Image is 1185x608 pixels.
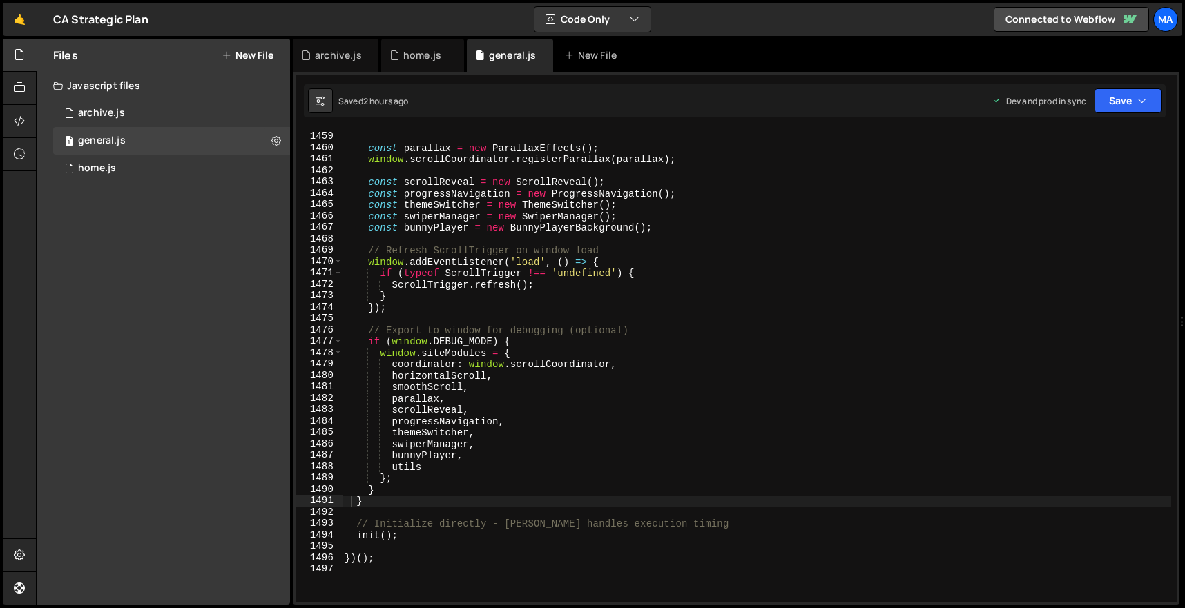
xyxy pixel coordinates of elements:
div: 1467 [296,222,343,233]
div: 1465 [296,199,343,210]
div: 1479 [296,358,343,370]
div: 1470 [296,256,343,268]
div: 1476 [296,324,343,336]
div: 1491 [296,495,343,507]
button: Code Only [534,7,651,32]
span: 1 [65,137,73,148]
a: 🤙 [3,3,37,36]
div: 1492 [296,507,343,518]
div: home.js [78,162,116,175]
div: 1497 [296,563,343,575]
a: Ma [1153,7,1178,32]
div: 1462 [296,165,343,177]
div: 1463 [296,176,343,188]
button: Save [1095,88,1162,113]
div: 1459 [296,130,343,142]
div: 1490 [296,484,343,496]
div: 17131/47521.js [53,99,290,127]
div: 17131/47264.js [53,127,290,155]
div: 1469 [296,244,343,256]
div: home.js [403,48,441,62]
div: 1484 [296,415,343,427]
div: 1478 [296,347,343,359]
div: 1473 [296,290,343,302]
div: 1471 [296,267,343,279]
div: CA Strategic Plan [53,11,148,28]
button: New File [222,50,273,61]
div: archive.js [78,107,125,119]
div: 17131/47267.js [53,155,290,182]
div: 1461 [296,153,343,165]
div: 1482 [296,393,343,404]
div: New File [564,48,622,62]
div: 1486 [296,438,343,450]
div: 1475 [296,313,343,324]
h2: Files [53,48,78,63]
div: Saved [338,95,409,107]
div: 1477 [296,335,343,347]
div: 1480 [296,370,343,382]
div: 1472 [296,279,343,291]
div: 2 hours ago [363,95,409,107]
div: Dev and prod in sync [992,95,1086,107]
div: general.js [489,48,537,62]
div: 1493 [296,518,343,529]
div: general.js [78,135,126,147]
div: 1489 [296,472,343,484]
div: 1468 [296,233,343,245]
div: 1485 [296,426,343,438]
div: 1487 [296,449,343,461]
div: 1495 [296,540,343,552]
div: 1496 [296,552,343,564]
div: 1494 [296,529,343,541]
div: 1488 [296,461,343,473]
div: 1466 [296,210,343,222]
div: Javascript files [37,72,290,99]
div: 1483 [296,404,343,415]
div: 1464 [296,188,343,199]
div: 1474 [296,302,343,313]
div: archive.js [315,48,362,62]
a: Connected to Webflow [994,7,1149,32]
div: 1481 [296,381,343,393]
div: 1460 [296,142,343,154]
